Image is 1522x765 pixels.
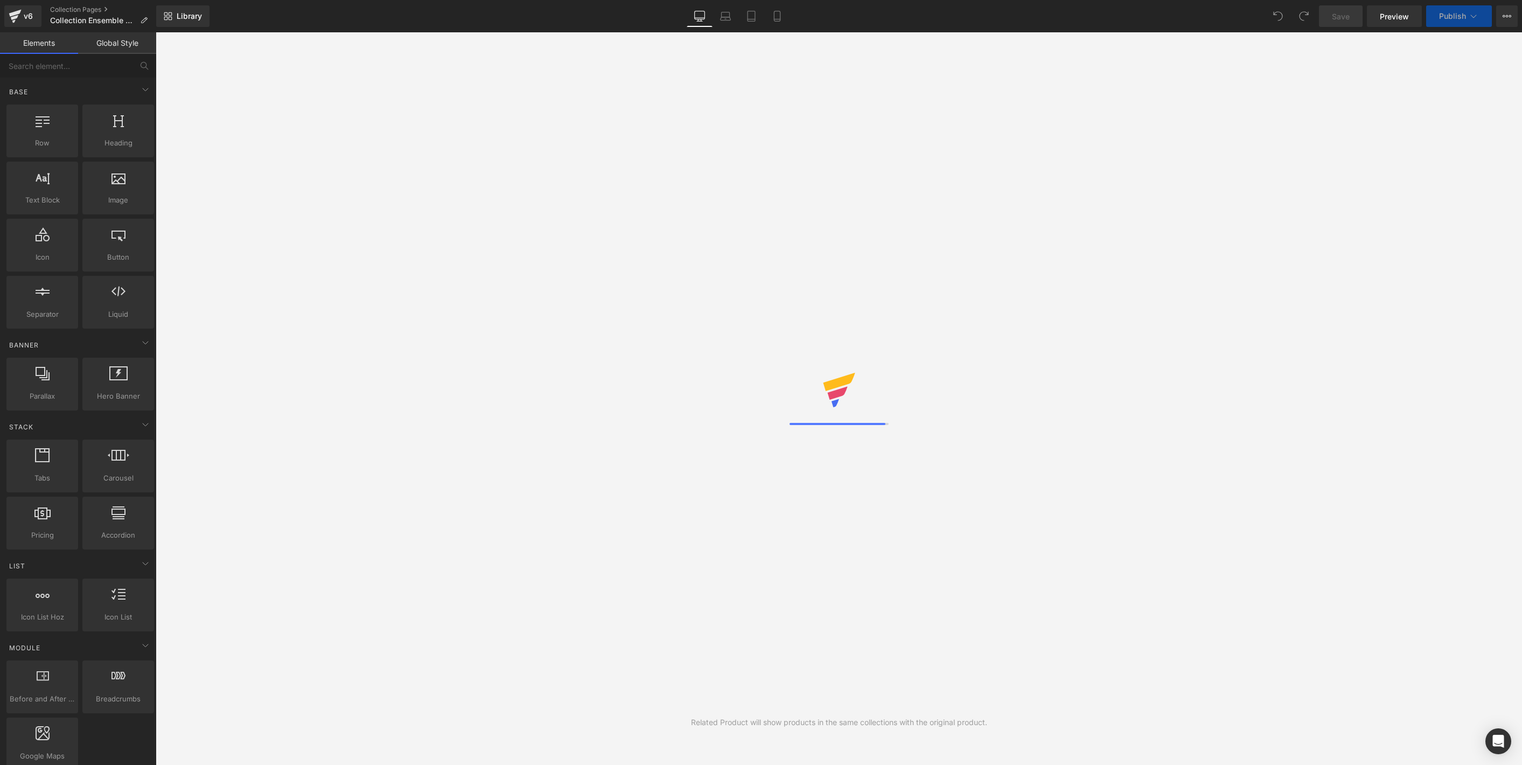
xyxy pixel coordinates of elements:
[50,16,136,25] span: Collection Ensemble DIY
[86,530,151,541] span: Accordion
[86,611,151,623] span: Icon List
[10,750,75,762] span: Google Maps
[1426,5,1492,27] button: Publish
[1267,5,1289,27] button: Undo
[10,611,75,623] span: Icon List Hoz
[50,5,156,14] a: Collection Pages
[10,252,75,263] span: Icon
[8,561,26,571] span: List
[10,530,75,541] span: Pricing
[691,717,987,728] div: Related Product will show products in the same collections with the original product.
[10,472,75,484] span: Tabs
[78,32,156,54] a: Global Style
[687,5,713,27] a: Desktop
[10,137,75,149] span: Row
[1439,12,1466,20] span: Publish
[1380,11,1409,22] span: Preview
[86,693,151,705] span: Breadcrumbs
[738,5,764,27] a: Tablet
[156,5,210,27] a: New Library
[10,194,75,206] span: Text Block
[86,252,151,263] span: Button
[86,194,151,206] span: Image
[8,340,40,350] span: Banner
[1485,728,1511,754] div: Open Intercom Messenger
[8,643,41,653] span: Module
[1367,5,1422,27] a: Preview
[8,87,29,97] span: Base
[4,5,41,27] a: v6
[1293,5,1315,27] button: Redo
[764,5,790,27] a: Mobile
[86,472,151,484] span: Carousel
[1332,11,1350,22] span: Save
[86,391,151,402] span: Hero Banner
[86,309,151,320] span: Liquid
[22,9,35,23] div: v6
[1496,5,1518,27] button: More
[86,137,151,149] span: Heading
[10,391,75,402] span: Parallax
[177,11,202,21] span: Library
[10,309,75,320] span: Separator
[8,422,34,432] span: Stack
[10,693,75,705] span: Before and After Images
[713,5,738,27] a: Laptop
